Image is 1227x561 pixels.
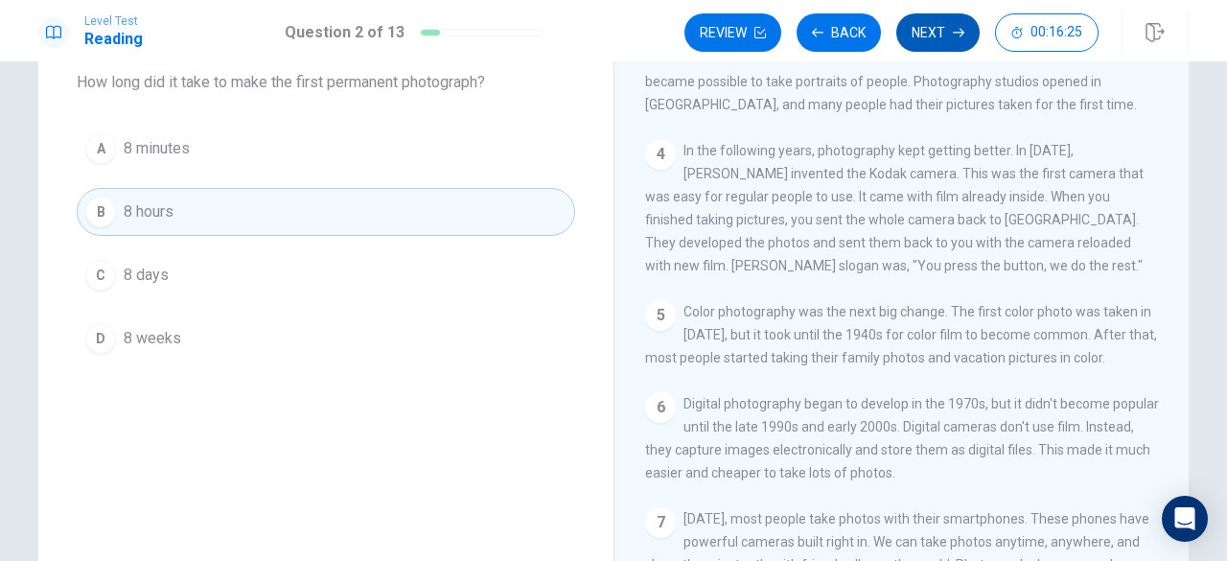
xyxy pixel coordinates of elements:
[124,137,190,160] span: 8 minutes
[124,264,169,287] span: 8 days
[797,13,881,52] button: Back
[645,304,1157,365] span: Color photography was the next big change. The first color photo was taken in [DATE], but it took...
[84,14,143,28] span: Level Test
[1030,25,1082,40] span: 00:16:25
[85,323,116,354] div: D
[77,71,575,94] span: How long did it take to make the first permanent photograph?
[896,13,980,52] button: Next
[85,260,116,291] div: C
[85,133,116,164] div: A
[84,28,143,51] h1: Reading
[645,143,1144,273] span: In the following years, photography kept getting better. In [DATE], [PERSON_NAME] invented the Ko...
[645,139,676,170] div: 4
[124,327,181,350] span: 8 weeks
[645,507,676,538] div: 7
[77,251,575,299] button: C8 days
[77,315,575,362] button: D8 weeks
[1162,496,1208,542] div: Open Intercom Messenger
[645,396,1159,480] span: Digital photography began to develop in the 1970s, but it didn't become popular until the late 19...
[684,13,781,52] button: Review
[77,125,575,173] button: A8 minutes
[77,188,575,236] button: B8 hours
[124,200,174,223] span: 8 hours
[285,21,405,44] h1: Question 2 of 13
[645,392,676,423] div: 6
[645,300,676,331] div: 5
[85,197,116,227] div: B
[995,13,1099,52] button: 00:16:25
